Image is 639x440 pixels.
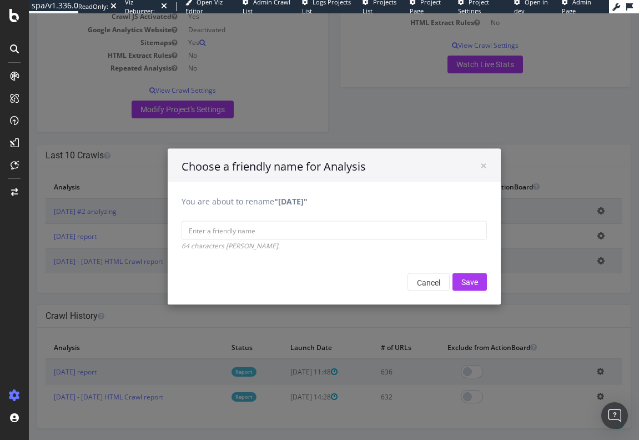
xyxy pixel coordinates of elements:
[379,260,421,278] button: Cancel
[78,2,108,11] div: ReadOnly:
[153,146,458,162] h4: Choose a friendly name for Analysis
[153,183,279,194] label: You are about to rename
[153,228,251,237] i: 64 characters [PERSON_NAME].
[451,147,458,158] button: Close
[424,260,458,278] input: Save
[601,402,628,429] div: Open Intercom Messenger
[245,183,279,193] b: "[DATE]"
[153,208,458,227] input: Enter a friendly name
[451,144,458,160] span: ×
